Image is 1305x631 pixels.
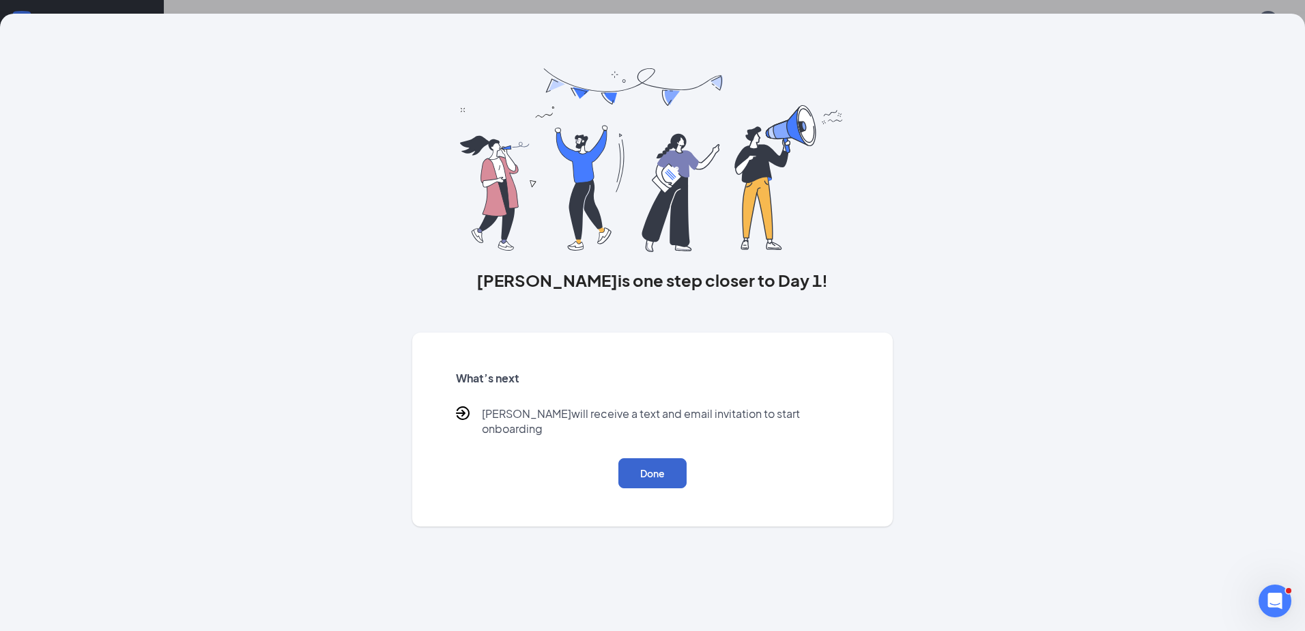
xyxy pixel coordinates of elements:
[618,458,687,488] button: Done
[460,68,844,252] img: you are all set
[482,406,849,436] p: [PERSON_NAME] will receive a text and email invitation to start onboarding
[1259,585,1291,617] iframe: Intercom live chat
[456,371,849,386] h5: What’s next
[412,268,893,292] h3: [PERSON_NAME] is one step closer to Day 1!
